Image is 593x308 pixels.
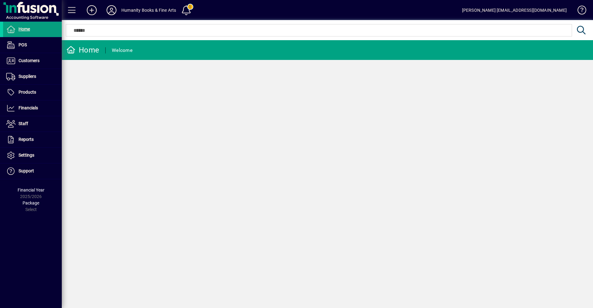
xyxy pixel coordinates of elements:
[3,69,62,84] a: Suppliers
[19,168,34,173] span: Support
[19,121,28,126] span: Staff
[3,37,62,53] a: POS
[19,105,38,110] span: Financials
[112,45,132,55] div: Welcome
[19,137,34,142] span: Reports
[3,163,62,179] a: Support
[23,200,39,205] span: Package
[82,5,102,16] button: Add
[18,188,44,192] span: Financial Year
[3,53,62,69] a: Customers
[3,100,62,116] a: Financials
[19,58,40,63] span: Customers
[19,74,36,79] span: Suppliers
[3,132,62,147] a: Reports
[19,42,27,47] span: POS
[19,27,30,32] span: Home
[19,153,34,158] span: Settings
[3,116,62,132] a: Staff
[462,5,567,15] div: [PERSON_NAME] [EMAIL_ADDRESS][DOMAIN_NAME]
[3,85,62,100] a: Products
[102,5,121,16] button: Profile
[3,148,62,163] a: Settings
[19,90,36,95] span: Products
[121,5,176,15] div: Humanity Books & Fine Arts
[573,1,585,21] a: Knowledge Base
[66,45,99,55] div: Home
